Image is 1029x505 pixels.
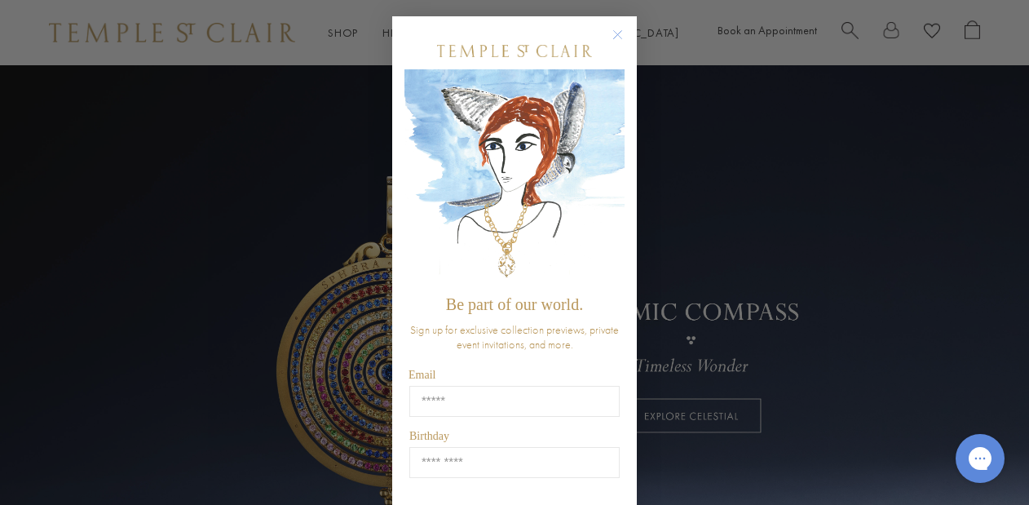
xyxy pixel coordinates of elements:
[409,386,620,417] input: Email
[616,33,636,53] button: Close dialog
[947,428,1013,489] iframe: Gorgias live chat messenger
[446,295,583,313] span: Be part of our world.
[437,45,592,57] img: Temple St. Clair
[409,430,449,442] span: Birthday
[404,69,625,287] img: c4a9eb12-d91a-4d4a-8ee0-386386f4f338.jpeg
[410,322,619,352] span: Sign up for exclusive collection previews, private event invitations, and more.
[409,369,435,381] span: Email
